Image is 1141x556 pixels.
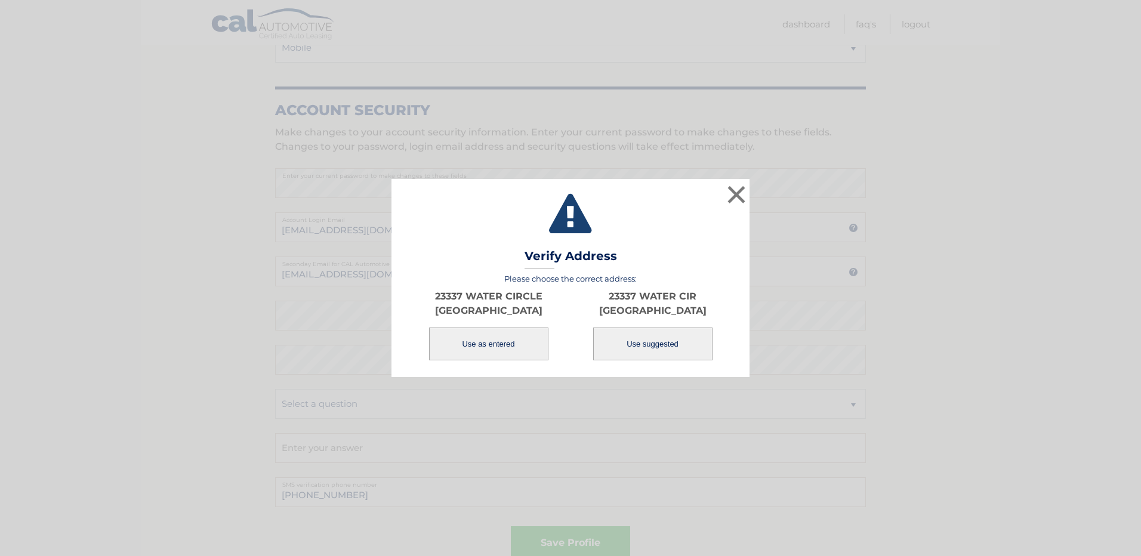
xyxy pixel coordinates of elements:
button: Use suggested [593,328,713,360]
h3: Verify Address [525,249,617,270]
p: 23337 WATER CIR [GEOGRAPHIC_DATA] [570,289,735,318]
button: Use as entered [429,328,548,360]
button: × [724,183,748,206]
div: Please choose the correct address: [406,274,735,362]
p: 23337 WATER CIRCLE [GEOGRAPHIC_DATA] [406,289,570,318]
